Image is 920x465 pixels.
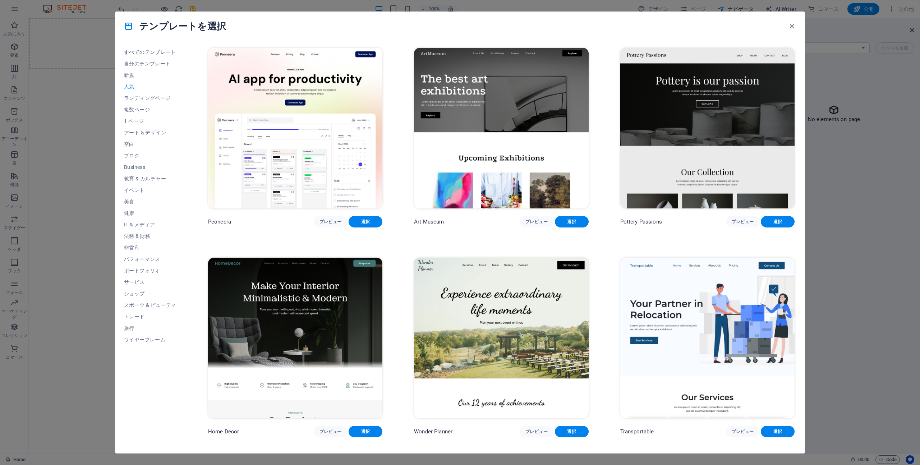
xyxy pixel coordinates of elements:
span: 旅行 [124,325,176,331]
button: 人気 [124,81,176,92]
button: 選択 [349,216,382,227]
span: クリップボードから貼り付ける [338,31,414,41]
button: プレビュー [520,426,553,437]
button: プレビュー [726,216,760,227]
span: プレビュー [319,219,342,225]
p: Pottery Passions [620,218,662,225]
button: 選択 [349,426,382,437]
span: 選択 [767,219,789,225]
span: 法務 & 財務 [124,233,176,239]
button: 旅行 [124,322,176,334]
span: プレビュー [319,429,342,434]
span: ランディングページ [124,95,176,101]
img: Art Museum [414,48,588,208]
button: IT & メディア [124,219,176,230]
button: プレビュー [726,426,760,437]
span: 選択 [561,429,583,434]
button: プレビュー [314,216,348,227]
button: 教育 & カルチャー [124,173,176,184]
button: 選択 [761,426,795,437]
button: 1 ページ [124,115,176,127]
button: 法務 & 財務 [124,230,176,242]
button: 選択 [555,426,589,437]
span: 空白 [124,141,176,147]
span: 選択 [354,429,377,434]
button: トレード [124,311,176,322]
p: Art Museum [414,218,444,225]
button: 自分のテンプレート [124,58,176,69]
button: 空白 [124,138,176,150]
span: 教育 & カルチャー [124,176,176,181]
span: 要素を追加 [304,31,335,41]
button: Business [124,161,176,173]
img: Wonder Planner [414,258,588,418]
button: 選択 [761,216,795,227]
span: ブログ [124,153,176,158]
img: Peoneera [208,48,382,208]
button: ショップ [124,288,176,299]
button: 非営利 [124,242,176,253]
span: ポートフォリオ [124,268,176,273]
button: スポーツ & ビューティ [124,299,176,311]
span: 選択 [767,429,789,434]
span: プレビュー [732,219,754,225]
button: パフォーマンス [124,253,176,265]
button: イベント [124,184,176,196]
button: ワイヤーフレーム [124,334,176,345]
span: 自分のテンプレート [124,61,176,66]
span: Business [124,164,176,170]
span: 選択 [354,219,377,225]
span: トレード [124,314,176,319]
button: サービス [124,276,176,288]
span: 人気 [124,84,176,89]
button: ポートフォリオ [124,265,176,276]
button: 健康 [124,207,176,219]
button: プレビュー [314,426,348,437]
span: スポーツ & ビューティ [124,302,176,308]
button: 選択 [555,216,589,227]
h4: テンプレートを選択 [124,20,226,32]
span: 美食 [124,199,176,204]
span: プレビュー [525,429,548,434]
img: Pottery Passions [620,48,795,208]
span: プレビュー [732,429,754,434]
span: 複数ページ [124,107,176,112]
button: ランディングページ [124,92,176,104]
img: Transportable [620,258,795,418]
span: プレビュー [525,219,548,225]
button: アート & デザイン [124,127,176,138]
span: 健康 [124,210,176,216]
p: Peoneera [208,218,231,225]
span: アート & デザイン [124,130,176,135]
button: ブログ [124,150,176,161]
span: サービス [124,279,176,285]
p: Home Decor [208,428,239,435]
span: パフォーマンス [124,256,176,262]
span: すべてのテンプレート [124,49,176,55]
span: ショップ [124,291,176,296]
span: IT & メディア [124,222,176,227]
span: ワイヤーフレーム [124,337,176,342]
span: 1 ページ [124,118,176,124]
span: 非営利 [124,245,176,250]
p: Wonder Planner [414,428,452,435]
button: 美食 [124,196,176,207]
button: 複数ページ [124,104,176,115]
button: 新規 [124,69,176,81]
span: 新規 [124,72,176,78]
img: Home Decor [208,258,382,418]
button: プレビュー [520,216,553,227]
p: Transportable [620,428,654,435]
span: 選択 [561,219,583,225]
button: すべてのテンプレート [124,46,176,58]
span: イベント [124,187,176,193]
